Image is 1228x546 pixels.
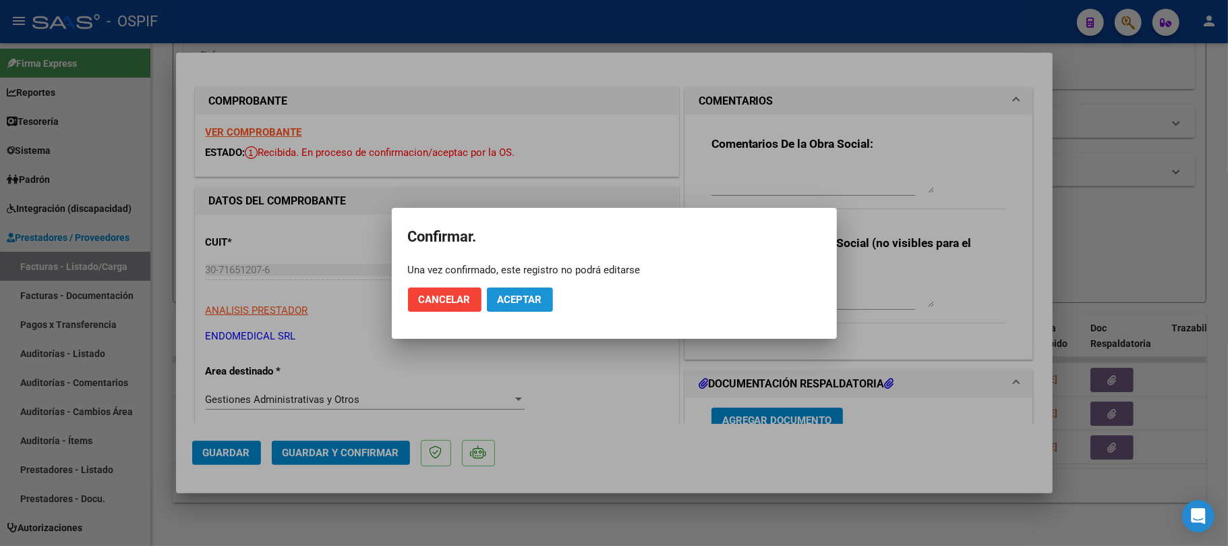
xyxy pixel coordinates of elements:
[498,294,542,306] span: Aceptar
[408,288,481,312] button: Cancelar
[408,224,821,250] h2: Confirmar.
[487,288,553,312] button: Aceptar
[408,263,821,277] div: Una vez confirmado, este registro no podrá editarse
[419,294,471,306] span: Cancelar
[1182,500,1215,533] div: Open Intercom Messenger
